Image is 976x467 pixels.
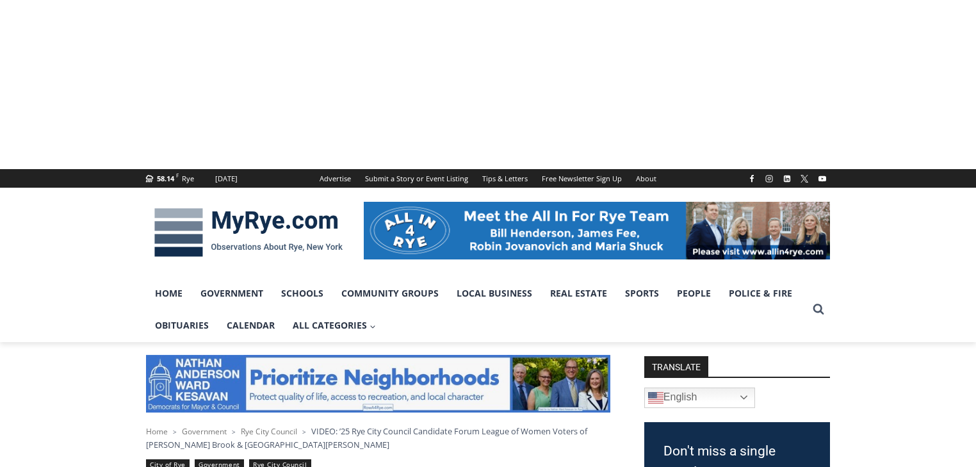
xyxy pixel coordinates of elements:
span: 58.14 [157,174,174,183]
nav: Primary Navigation [146,277,807,342]
span: > [232,427,236,436]
span: > [302,427,306,436]
a: Police & Fire [720,277,801,309]
a: Government [191,277,272,309]
a: English [644,388,755,408]
a: Facebook [744,171,760,186]
img: en [648,390,663,406]
a: People [668,277,720,309]
nav: Breadcrumbs [146,425,610,451]
span: VIDEO: ’25 Rye City Council Candidate Forum League of Women Voters of [PERSON_NAME] Brook & [GEOG... [146,425,587,450]
a: Sports [616,277,668,309]
a: Advertise [313,169,358,188]
a: Tips & Letters [475,169,535,188]
a: All Categories [284,309,385,341]
a: Schools [272,277,332,309]
a: Linkedin [779,171,795,186]
a: Government [182,426,227,437]
a: Instagram [761,171,777,186]
a: Home [146,277,191,309]
a: YouTube [815,171,830,186]
a: Calendar [218,309,284,341]
nav: Secondary Navigation [313,169,663,188]
a: Rye City Council [241,426,297,437]
div: [DATE] [215,173,238,184]
a: Home [146,426,168,437]
a: Obituaries [146,309,218,341]
span: F [176,172,179,179]
a: Community Groups [332,277,448,309]
a: Local Business [448,277,541,309]
a: About [629,169,663,188]
a: Free Newsletter Sign Up [535,169,629,188]
button: View Search Form [807,298,830,321]
span: > [173,427,177,436]
img: All in for Rye [364,202,830,259]
strong: TRANSLATE [644,356,708,377]
div: Rye [182,173,194,184]
a: Submit a Story or Event Listing [358,169,475,188]
a: Real Estate [541,277,616,309]
img: MyRye.com [146,199,351,266]
span: All Categories [293,318,376,332]
a: X [797,171,812,186]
